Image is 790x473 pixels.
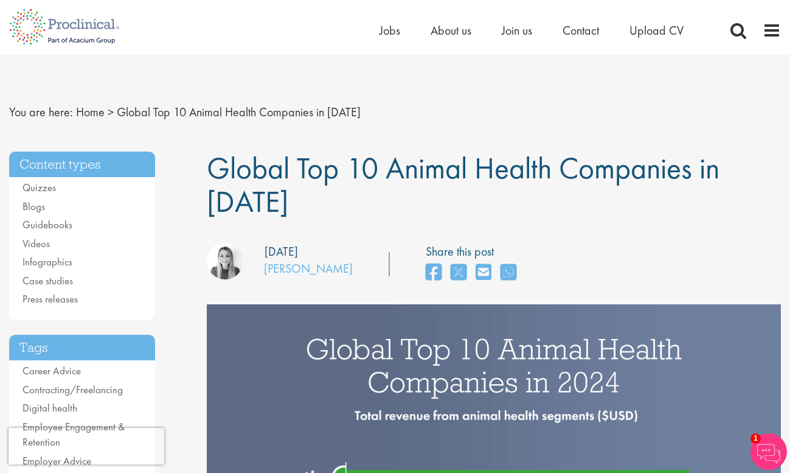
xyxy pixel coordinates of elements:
a: Infographics [23,255,72,268]
span: > [108,104,114,120]
a: Guidebooks [23,218,72,231]
a: share on facebook [426,260,442,286]
img: Chatbot [750,433,787,470]
a: Videos [23,237,50,250]
span: Global Top 10 Animal Health Companies in [DATE] [207,149,719,221]
label: Share this post [426,243,522,261]
a: share on twitter [451,260,466,286]
a: share on email [476,260,491,286]
a: Career Advice [23,364,81,377]
span: 1 [750,433,761,444]
div: [DATE] [265,243,298,261]
iframe: reCAPTCHA [9,428,164,464]
a: share on whats app [501,260,516,286]
a: Employer Advice [23,454,91,468]
img: Hannah Burke [207,243,243,279]
a: About us [431,23,471,38]
a: [PERSON_NAME] [264,261,353,276]
a: Upload CV [629,23,684,38]
span: You are here: [9,104,73,120]
h3: Tags [9,335,155,361]
span: Global Top 10 Animal Health Companies in [DATE] [117,104,361,120]
a: Contracting/Freelancing [23,383,123,396]
a: Digital health [23,401,77,415]
a: Quizzes [23,181,56,194]
a: Jobs [379,23,400,38]
a: Press releases [23,292,78,306]
a: Blogs [23,200,45,213]
a: Case studies [23,274,73,287]
a: Employee Engagement & Retention [23,420,125,449]
a: Join us [502,23,532,38]
h3: Content types [9,152,155,178]
a: Contact [563,23,599,38]
a: breadcrumb link [76,104,105,120]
